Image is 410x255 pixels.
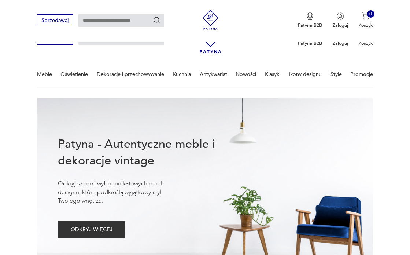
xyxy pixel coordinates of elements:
a: Sprzedawaj [37,19,73,23]
a: Oświetlenie [60,62,88,87]
img: Ikona koszyka [362,12,369,20]
p: Odkryj szeroki wybór unikatowych pereł designu, które podkreślą wyjątkowy styl Twojego wnętrza. [58,179,183,205]
button: ODKRYJ WIĘCEJ [58,221,125,238]
p: Koszyk [358,40,373,47]
a: Antykwariat [200,62,227,87]
button: Patyna B2B [298,12,322,29]
div: 0 [367,10,374,18]
p: Patyna B2B [298,40,322,47]
p: Koszyk [358,22,373,29]
button: Szukaj [153,16,161,24]
p: Zaloguj [333,40,348,47]
img: Ikona medalu [306,12,314,21]
p: Patyna B2B [298,22,322,29]
a: Meble [37,62,52,87]
a: Nowości [236,62,256,87]
a: Klasyki [265,62,280,87]
a: ODKRYJ WIĘCEJ [58,228,125,232]
button: Sprzedawaj [37,14,73,26]
button: Zaloguj [333,12,348,29]
p: Zaloguj [333,22,348,29]
a: Promocje [350,62,373,87]
a: Kuchnia [173,62,191,87]
a: Ikony designu [289,62,322,87]
a: Dekoracje i przechowywanie [97,62,164,87]
a: Style [330,62,342,87]
button: 0Koszyk [358,12,373,29]
h1: Patyna - Autentyczne meble i dekoracje vintage [58,136,236,169]
a: Ikona medaluPatyna B2B [298,12,322,29]
img: Ikonka użytkownika [337,12,344,20]
img: Patyna - sklep z meblami i dekoracjami vintage [198,10,223,30]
